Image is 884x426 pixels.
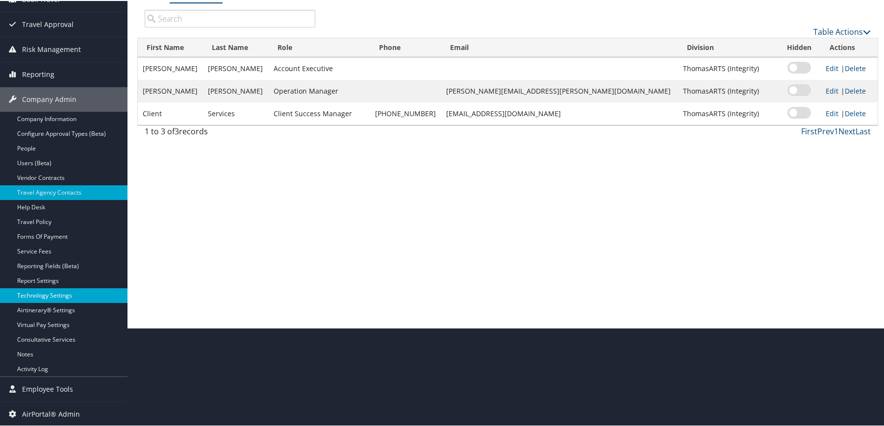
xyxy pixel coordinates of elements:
[138,101,203,124] td: Client
[821,37,878,56] th: Actions
[269,79,370,101] td: Operation Manager
[838,125,856,136] a: Next
[138,37,203,56] th: First Name: activate to sort column ascending
[856,125,871,136] a: Last
[145,125,315,141] div: 1 to 3 of records
[441,37,678,56] th: Email: activate to sort column ascending
[269,101,370,124] td: Client Success Manager
[441,79,678,101] td: [PERSON_NAME][EMAIL_ADDRESS][PERSON_NAME][DOMAIN_NAME]
[22,401,80,426] span: AirPortal® Admin
[678,79,778,101] td: ThomasARTS (Integrity)
[145,9,315,26] input: Search
[821,56,878,79] td: |
[269,37,370,56] th: Role: activate to sort column ascending
[821,101,878,124] td: |
[203,79,268,101] td: [PERSON_NAME]
[203,56,268,79] td: [PERSON_NAME]
[778,37,821,56] th: Hidden: activate to sort column ascending
[22,376,73,401] span: Employee Tools
[370,37,441,56] th: Phone
[22,61,54,86] span: Reporting
[678,101,778,124] td: ThomasARTS (Integrity)
[22,86,76,111] span: Company Admin
[678,37,778,56] th: Division: activate to sort column ascending
[821,79,878,101] td: |
[845,108,866,117] a: Delete
[817,125,834,136] a: Prev
[138,56,203,79] td: [PERSON_NAME]
[826,63,838,72] a: Edit
[801,125,817,136] a: First
[826,108,838,117] a: Edit
[845,63,866,72] a: Delete
[22,11,74,36] span: Travel Approval
[175,125,179,136] span: 3
[834,125,838,136] a: 1
[826,85,838,95] a: Edit
[22,36,81,61] span: Risk Management
[138,79,203,101] td: [PERSON_NAME]
[370,101,441,124] td: [PHONE_NUMBER]
[441,101,678,124] td: [EMAIL_ADDRESS][DOMAIN_NAME]
[845,85,866,95] a: Delete
[269,56,370,79] td: Account Executive
[203,37,268,56] th: Last Name: activate to sort column ascending
[813,25,871,36] a: Table Actions
[203,101,268,124] td: Services
[678,56,778,79] td: ThomasARTS (Integrity)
